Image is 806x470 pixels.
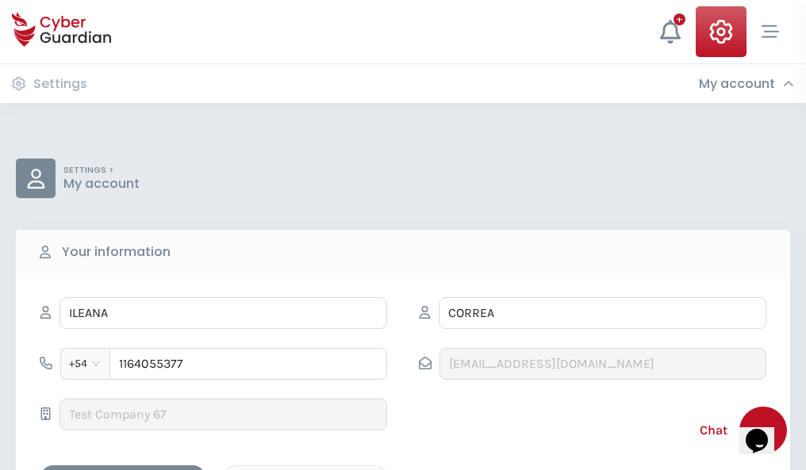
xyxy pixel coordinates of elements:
p: SETTINGS > [63,165,140,176]
iframe: chat widget [739,407,790,454]
div: + [674,13,685,25]
span: +54 [69,352,102,376]
div: My account [699,76,794,92]
p: My account [63,176,140,192]
h3: Settings [33,76,87,92]
h3: My account [699,76,775,92]
b: Your information [62,243,171,262]
span: Chat [700,421,727,440]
